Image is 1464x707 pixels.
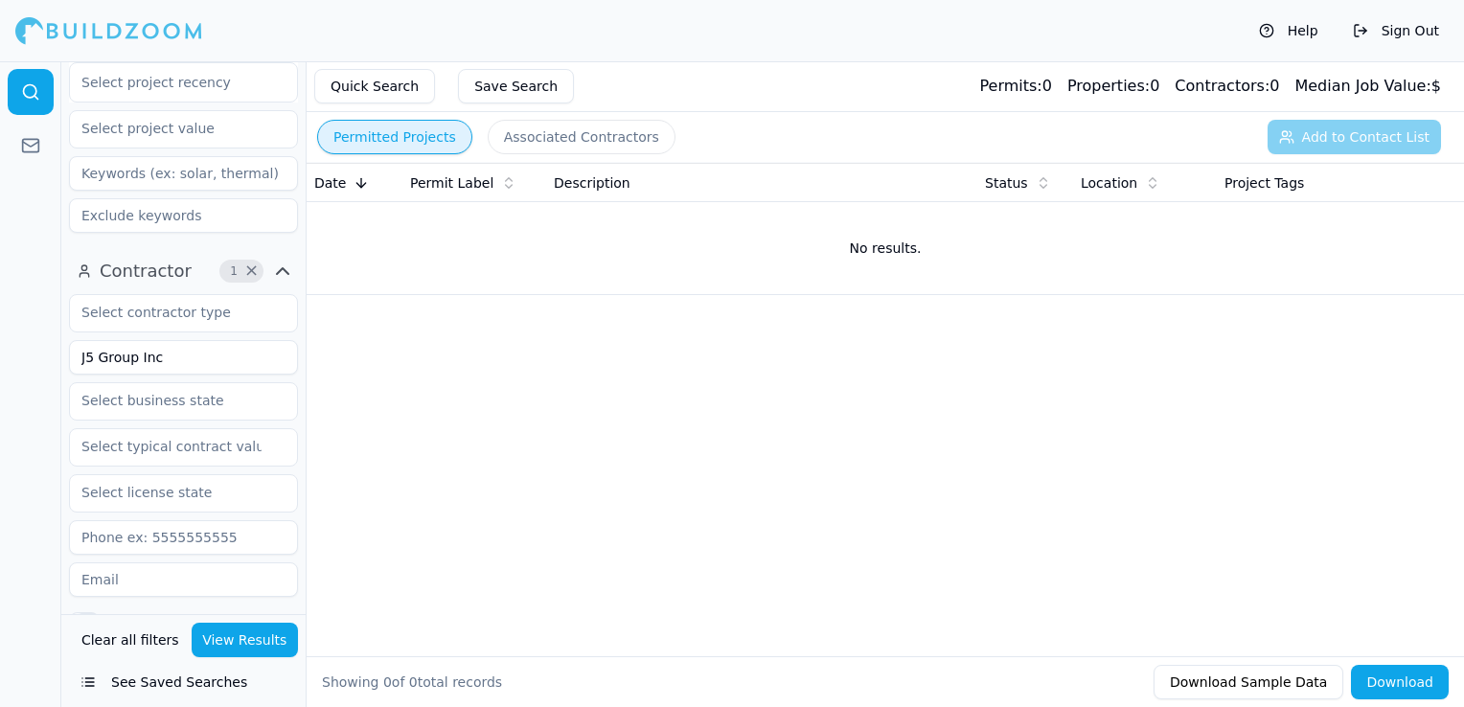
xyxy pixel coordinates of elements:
[69,198,298,233] input: Exclude keywords
[224,262,243,281] span: 1
[979,75,1051,98] div: 0
[69,562,298,597] input: Email
[69,256,298,286] button: Contractor1Clear Contractor filters
[70,383,273,418] input: Select business state
[314,173,346,193] span: Date
[409,674,418,690] span: 0
[1067,77,1150,95] span: Properties:
[1294,75,1441,98] div: $
[100,258,192,285] span: Contractor
[69,520,298,555] input: Phone ex: 5555555555
[1175,77,1270,95] span: Contractors:
[69,340,298,375] input: Business name
[317,120,472,154] button: Permitted Projects
[1175,75,1279,98] div: 0
[314,69,435,103] button: Quick Search
[70,111,273,146] input: Select project value
[1249,15,1328,46] button: Help
[1294,77,1430,95] span: Median Job Value:
[1067,75,1159,98] div: 0
[554,173,630,193] span: Description
[69,665,298,699] button: See Saved Searches
[1154,665,1343,699] button: Download Sample Data
[410,173,493,193] span: Permit Label
[458,69,574,103] button: Save Search
[1224,173,1304,193] span: Project Tags
[322,673,502,692] div: Showing of total records
[77,623,184,657] button: Clear all filters
[1343,15,1449,46] button: Sign Out
[69,156,298,191] input: Keywords (ex: solar, thermal)
[244,266,259,276] span: Clear Contractor filters
[979,77,1041,95] span: Permits:
[383,674,392,690] span: 0
[1351,665,1449,699] button: Download
[70,295,273,330] input: Select contractor type
[70,475,273,510] input: Select license state
[1081,173,1137,193] span: Location
[488,120,675,154] button: Associated Contractors
[70,429,273,464] input: Select typical contract value
[192,623,299,657] button: View Results
[985,173,1028,193] span: Status
[307,202,1464,294] td: No results.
